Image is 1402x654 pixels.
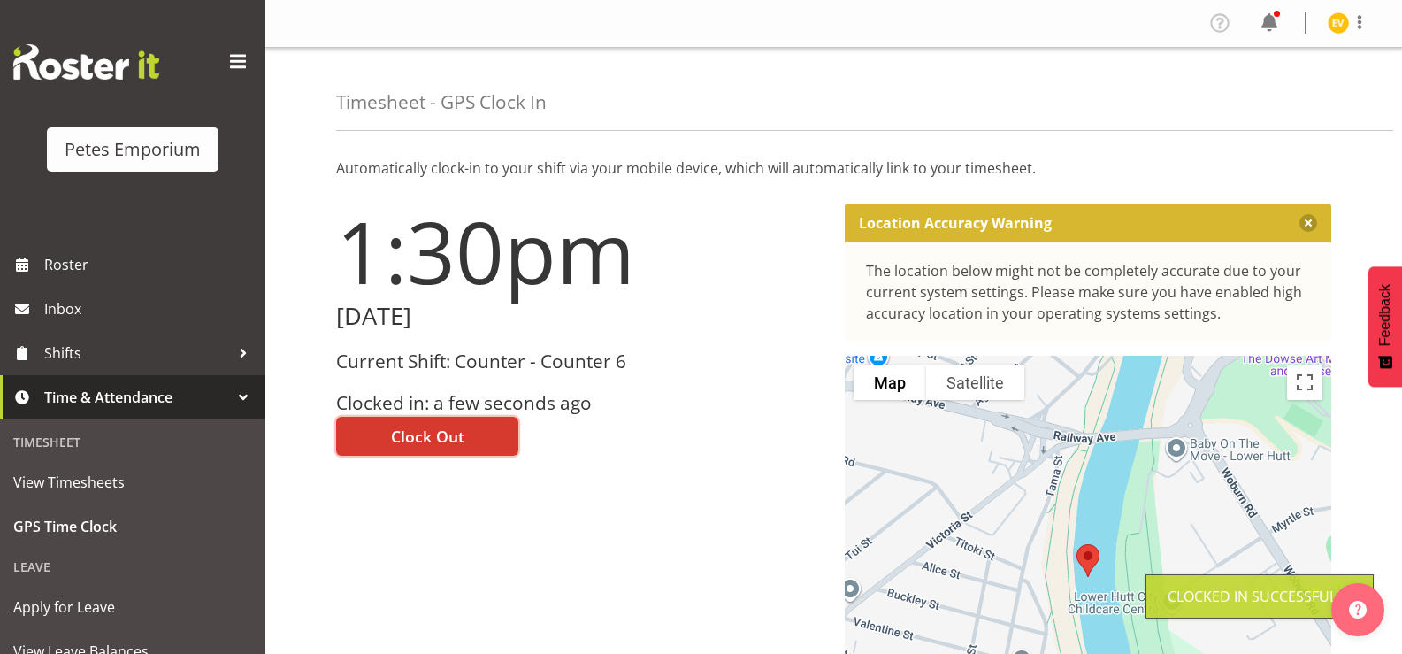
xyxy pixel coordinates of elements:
button: Show street map [854,365,926,400]
span: Feedback [1377,284,1393,346]
a: Apply for Leave [4,585,261,629]
span: Inbox [44,296,257,322]
div: Timesheet [4,424,261,460]
h3: Current Shift: Counter - Counter 6 [336,351,824,372]
div: The location below might not be completely accurate due to your current system settings. Please m... [866,260,1311,324]
span: Shifts [44,340,230,366]
h2: [DATE] [336,303,824,330]
p: Automatically clock-in to your shift via your mobile device, which will automatically link to you... [336,158,1331,179]
span: Time & Attendance [44,384,230,411]
img: Rosterit website logo [13,44,159,80]
span: GPS Time Clock [13,513,252,540]
img: eva-vailini10223.jpg [1328,12,1349,34]
span: Roster [44,251,257,278]
a: GPS Time Clock [4,504,261,549]
button: Clock Out [336,417,518,456]
a: View Timesheets [4,460,261,504]
img: help-xxl-2.png [1349,601,1367,619]
button: Feedback - Show survey [1368,266,1402,387]
div: Leave [4,549,261,585]
span: View Timesheets [13,469,252,496]
div: Petes Emporium [65,136,201,163]
p: Location Accuracy Warning [859,214,1052,232]
button: Close message [1299,214,1317,232]
button: Toggle fullscreen view [1287,365,1322,400]
div: Clocked in Successfully [1168,586,1352,607]
span: Apply for Leave [13,594,252,620]
span: Clock Out [391,425,464,448]
h4: Timesheet - GPS Clock In [336,92,547,112]
button: Show satellite imagery [926,365,1024,400]
h3: Clocked in: a few seconds ago [336,393,824,413]
h1: 1:30pm [336,204,824,299]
